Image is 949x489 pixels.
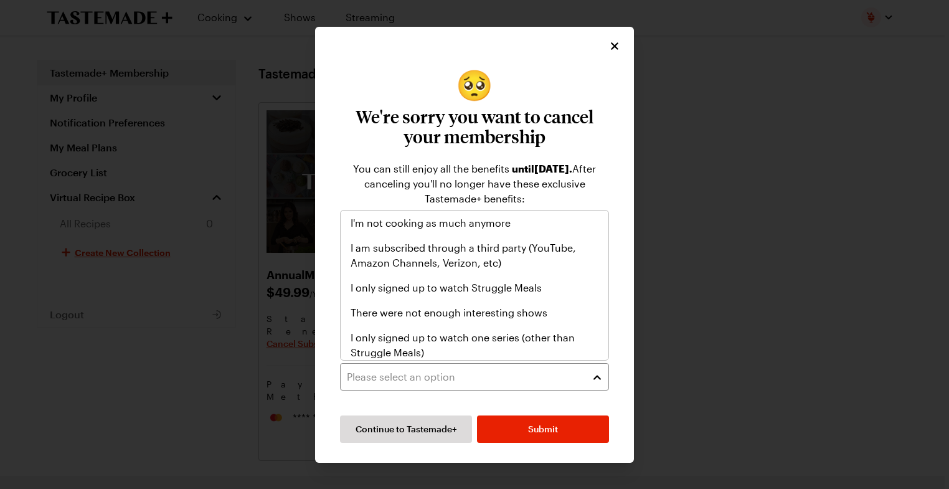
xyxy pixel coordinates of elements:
span: I only signed up to watch Struggle Meals [351,280,542,295]
button: Please select an option [340,363,609,391]
div: Please select an option [347,369,583,384]
div: Please select an option [340,210,609,361]
span: I only signed up to watch one series (other than Struggle Meals) [351,330,598,360]
span: I'm not cooking as much anymore [351,216,511,230]
span: There were not enough interesting shows [351,305,547,320]
span: I am subscribed through a third party (YouTube, Amazon Channels, Verizon, etc) [351,240,598,270]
